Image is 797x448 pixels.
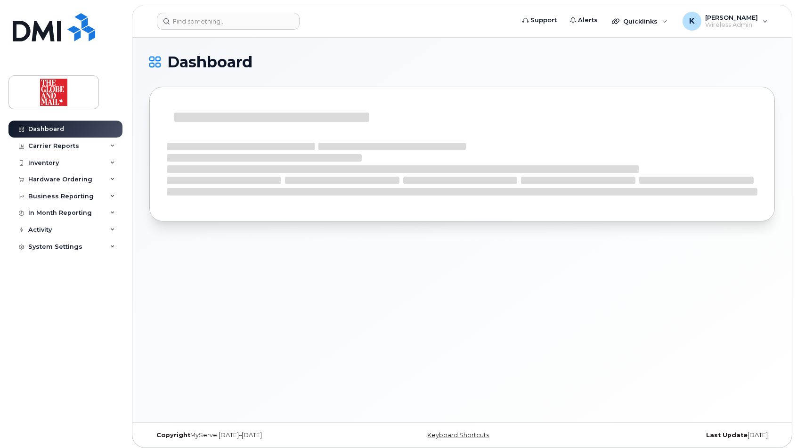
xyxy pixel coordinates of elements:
[706,432,748,439] strong: Last Update
[149,432,358,439] div: MyServe [DATE]–[DATE]
[156,432,190,439] strong: Copyright
[427,432,489,439] a: Keyboard Shortcuts
[167,55,252,69] span: Dashboard
[566,432,775,439] div: [DATE]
